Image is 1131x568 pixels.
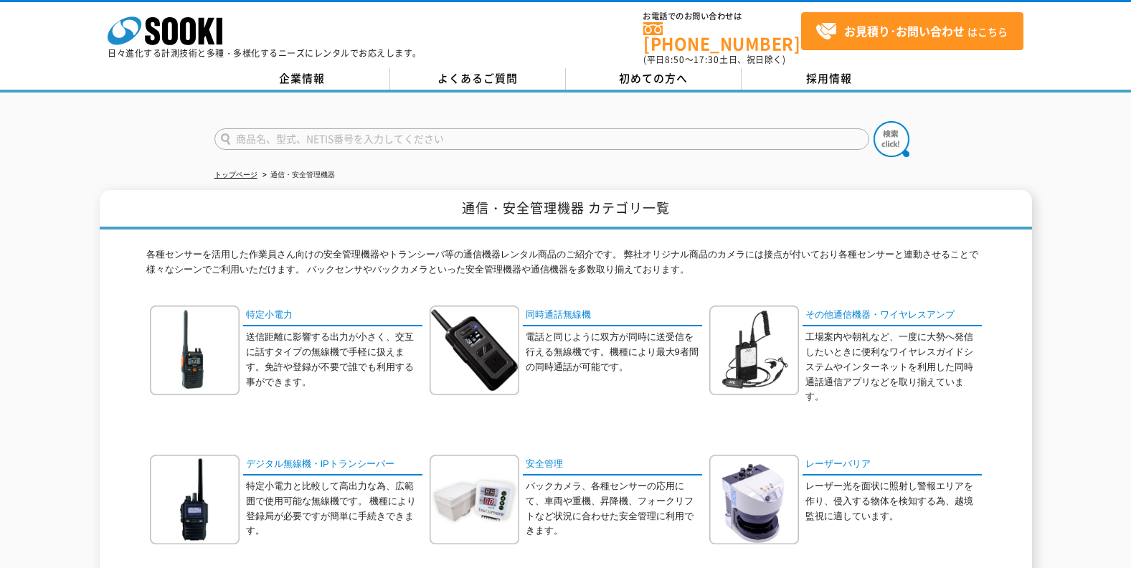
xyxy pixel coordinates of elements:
[643,53,785,66] span: (平日 ～ 土日、祝日除く)
[815,21,1008,42] span: はこちら
[874,121,909,157] img: btn_search.png
[844,22,965,39] strong: お見積り･お問い合わせ
[246,330,422,389] p: 送信距離に影響する出力が小さく、交互に話すタイプの無線機で手軽に扱えます。免許や登録が不要で誰でも利用する事ができます。
[246,479,422,539] p: 特定小電力と比較して高出力な為、広範囲で使用可能な無線機です。 機種により登録局が必要ですが簡単に手続きできます。
[430,455,519,544] img: 安全管理
[709,306,799,395] img: その他通信機器・ワイヤレスアンプ
[243,455,422,475] a: デジタル無線機・IPトランシーバー
[214,128,869,150] input: 商品名、型式、NETIS番号を入力してください
[665,53,685,66] span: 8:50
[523,306,702,326] a: 同時通話無線機
[108,49,422,57] p: 日々進化する計測技術と多種・多様化するニーズにレンタルでお応えします。
[214,171,257,179] a: トップページ
[566,68,742,90] a: 初めての方へ
[150,306,240,395] img: 特定小電力
[430,306,519,395] img: 同時通話無線機
[526,330,702,374] p: 電話と同じように双方が同時に送受信を行える無線機です。機種により最大9者間の同時通話が可能です。
[643,12,801,21] span: お電話でのお問い合わせは
[150,455,240,544] img: デジタル無線機・IPトランシーバー
[214,68,390,90] a: 企業情報
[619,70,688,86] span: 初めての方へ
[523,455,702,475] a: 安全管理
[243,306,422,326] a: 特定小電力
[390,68,566,90] a: よくあるご質問
[803,455,982,475] a: レーザーバリア
[526,479,702,539] p: バックカメラ、各種センサーの応用にて、車両や重機、昇降機、フォークリフトなど状況に合わせた安全管理に利用できます。
[709,455,799,544] img: レーザーバリア
[643,22,801,52] a: [PHONE_NUMBER]
[801,12,1023,50] a: お見積り･お問い合わせはこちら
[100,190,1032,229] h1: 通信・安全管理機器 カテゴリ一覧
[694,53,719,66] span: 17:30
[742,68,917,90] a: 採用情報
[805,479,982,524] p: レーザー光を面状に照射し警報エリアを作り、侵入する物体を検知する為、越境監視に適しています。
[805,330,982,404] p: 工場案内や朝礼など、一度に大勢へ発信したいときに便利なワイヤレスガイドシステムやインターネットを利用した同時通話通信アプリなどを取り揃えています。
[803,306,982,326] a: その他通信機器・ワイヤレスアンプ
[146,247,985,285] p: 各種センサーを活用した作業員さん向けの安全管理機器やトランシーバ等の通信機器レンタル商品のご紹介です。 弊社オリジナル商品のカメラには接点が付いており各種センサーと連動させることで様々なシーンで...
[260,168,335,183] li: 通信・安全管理機器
